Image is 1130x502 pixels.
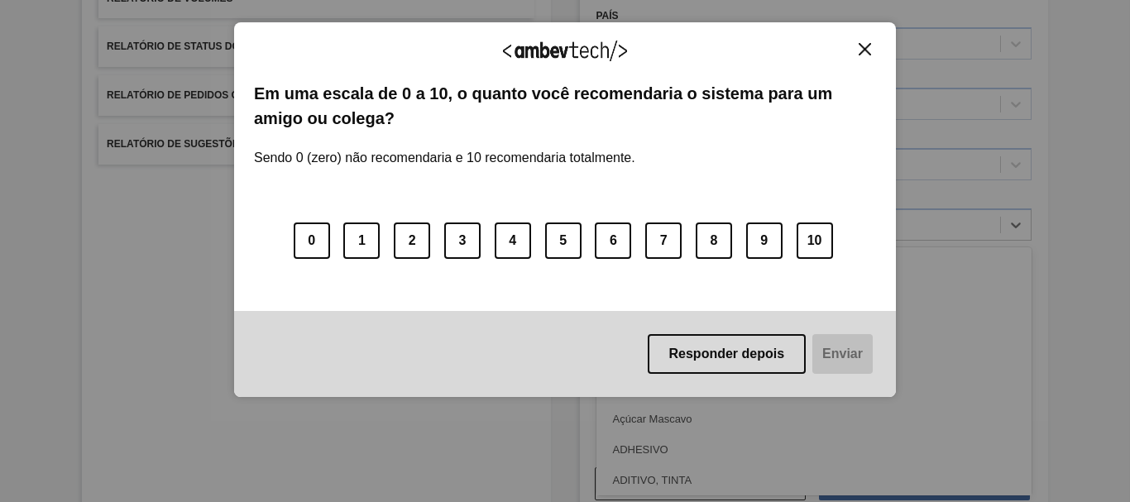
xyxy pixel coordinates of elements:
[503,41,627,61] img: Logo Ambevtech
[797,222,833,259] button: 10
[746,222,783,259] button: 9
[696,222,732,259] button: 8
[394,222,430,259] button: 2
[495,222,531,259] button: 4
[343,222,380,259] button: 1
[645,222,682,259] button: 7
[254,81,876,131] label: Em uma escala de 0 a 10, o quanto você recomendaria o sistema para um amigo ou colega?
[859,43,871,55] img: Close
[595,222,631,259] button: 6
[648,334,807,374] button: Responder depois
[444,222,481,259] button: 3
[294,222,330,259] button: 0
[545,222,582,259] button: 5
[254,131,635,165] label: Sendo 0 (zero) não recomendaria e 10 recomendaria totalmente.
[854,42,876,56] button: Close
